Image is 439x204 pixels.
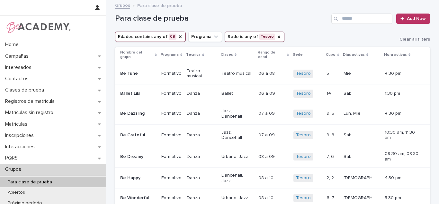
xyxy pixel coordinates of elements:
p: Sab [344,153,353,160]
p: Días activas [343,51,365,58]
p: Teatro musical [221,71,253,76]
tr: Be DreamyFormativoDanzaUrbano, Jazz08 a 0908 a 09 Tesoro 7, 67, 6 SabSab 09:30 am, 08:30 am [115,146,430,168]
p: Be Grateful [120,132,156,138]
p: Be Dreamy [120,154,156,160]
p: Sede [293,51,303,58]
p: Formativo [161,111,182,116]
p: Grupos [3,166,26,172]
p: 07 a 09 [258,131,276,138]
input: Search [331,14,392,24]
p: 14 [327,90,332,96]
a: Tesoro [296,111,311,116]
p: [DEMOGRAPHIC_DATA], Mar [344,174,381,181]
p: Danza [187,111,216,116]
p: Técnica [186,51,201,58]
p: 06 a 09 [258,90,276,96]
img: WPrjXfSUmiLcdUfaYY4Q [5,21,71,34]
p: 6, 7 [327,194,336,201]
p: Be Wonderful [120,195,156,201]
p: Sab [344,90,353,96]
p: Registros de matrícula [3,98,60,104]
p: Abiertos [3,190,30,195]
p: Para clase de prueba [3,180,57,185]
button: Edades [115,32,186,42]
p: Formativo [161,195,182,201]
p: 08 a 10 [258,174,275,181]
p: Ballet [221,91,253,96]
p: Programa [161,51,179,58]
p: Formativo [161,132,182,138]
p: 4:30 pm [385,71,420,76]
p: Inscripciones [3,132,39,139]
p: Danza [187,91,216,96]
button: Clear all filters [394,37,430,42]
span: Clear all filters [399,37,430,42]
p: Hora activas [384,51,407,58]
p: Urbano, Jazz [221,195,253,201]
p: Nombre del grupo [120,49,153,61]
p: Formativo [161,71,182,76]
tr: Be TuneFormativoTeatro musicalTeatro musical06 a 0806 a 08 Tesoro 55 MieMie 4:30 pm [115,63,430,84]
p: 5:30 pm [385,195,420,201]
tr: Ballet LilaFormativoDanzaBallet06 a 0906 a 09 Tesoro 1414 SabSab 1:30 pm [115,84,430,103]
p: Sab [344,131,353,138]
p: 7, 6 [327,153,335,160]
p: Formativo [161,175,182,181]
p: 07 a 09 [258,110,276,116]
p: PQRS [3,155,23,161]
a: Tesoro [296,175,311,181]
p: Danza [187,175,216,181]
a: Add New [396,14,430,24]
p: 08 a 09 [258,153,276,160]
p: 9, 8 [327,131,336,138]
p: 10:30 am, 11:30 am [385,130,420,141]
a: Tesoro [296,195,311,201]
tr: Be DazzlingFormativoDanzaJazz, Dancehall07 a 0907 a 09 Tesoro 9, 59, 5 Lun, MieLun, Mie 4:30 pm [115,103,430,124]
p: Clases [221,51,233,58]
p: Contactos [3,76,34,82]
tr: Be GratefulFormativoDanzaJazz, Dancehall07 a 0907 a 09 Tesoro 9, 89, 8 SabSab 10:30 am, 11:30 am [115,124,430,146]
p: Danza [187,132,216,138]
a: Tesoro [296,154,311,160]
p: Danza [187,195,216,201]
p: Para clase de prueba [137,2,182,9]
p: 4:30 pm [385,175,420,181]
p: Clases de prueba [3,87,49,93]
p: Be Tune [120,71,156,76]
p: 1:30 pm [385,91,420,96]
p: 5 [327,70,330,76]
button: Sede [225,32,284,42]
h1: Para clase de prueba [115,14,329,23]
p: [DEMOGRAPHIC_DATA], Mar [344,194,381,201]
p: Interacciones [3,144,40,150]
p: Home [3,42,24,48]
p: Danza [187,154,216,160]
p: Matriculas [3,121,32,127]
p: Lun, Mie [344,110,362,116]
a: Tesoro [296,91,311,96]
p: Formativo [161,154,182,160]
p: Teatro musical [187,68,216,79]
p: Rango de edad [258,49,285,61]
p: Jazz, Dancehall [221,130,253,141]
a: Tesoro [296,132,311,138]
p: Interesados [3,64,37,71]
p: Ballet Lila [120,91,156,96]
p: 06 a 08 [258,70,276,76]
tr: Be HappyFormativoDanzaDancehall, Jazz08 a 1008 a 10 Tesoro 2, 22, 2 [DEMOGRAPHIC_DATA], Mar[DEMOG... [115,167,430,189]
a: Tesoro [296,71,311,76]
span: Add New [407,16,426,21]
p: 4:30 pm [385,111,420,116]
p: 08 a 10 [258,194,275,201]
p: 09:30 am, 08:30 am [385,151,420,162]
p: Jazz, Dancehall [221,108,253,119]
button: Programa [188,32,222,42]
p: 9, 5 [327,110,336,116]
p: Dancehall, Jazz [221,173,253,184]
p: Formativo [161,91,182,96]
p: Cupo [326,51,336,58]
p: 2, 2 [327,174,335,181]
p: Campañas [3,53,34,59]
p: Mie [344,70,352,76]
